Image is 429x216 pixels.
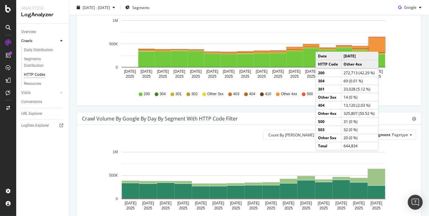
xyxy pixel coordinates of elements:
div: Segments Distribution [24,56,59,69]
td: 272,713 (42.29 %) [341,68,378,77]
td: 325,807 (50.52 %) [341,109,378,117]
span: 301 [176,91,182,97]
td: 503 [316,126,341,134]
a: HTTP Codes [24,71,65,78]
span: Segments [132,5,150,10]
span: 404 [249,91,255,97]
text: 2025 [142,74,151,79]
text: 2025 [372,206,381,210]
text: [DATE] [173,69,185,74]
div: Open Intercom Messenger [408,195,423,210]
text: 500K [109,174,118,178]
span: Other 3xx [207,91,224,97]
text: 2025 [179,206,187,210]
text: [DATE] [318,201,330,205]
td: Date [316,52,341,60]
span: Other 4xx [281,91,297,97]
span: 500 [307,91,313,97]
a: Crawls [21,38,58,44]
a: Visits [21,90,58,96]
text: [DATE] [223,69,235,74]
span: [DATE] - [DATE] [83,5,110,10]
span: 403 [233,91,239,97]
text: 2025 [291,74,299,79]
a: Logfiles Explorer [21,122,65,129]
div: Analytics [21,5,64,11]
a: Overview [21,29,65,35]
td: 31 (0 %) [341,118,378,126]
text: [DATE] [370,201,382,205]
text: [DATE] [248,201,259,205]
div: Resources [24,81,41,87]
text: [DATE] [125,201,137,205]
text: 2025 [144,206,152,210]
a: Conversions [21,99,65,105]
button: Google [396,2,424,12]
text: 2025 [249,206,258,210]
text: 2025 [320,206,328,210]
text: 2025 [307,74,315,79]
text: 2025 [126,206,135,210]
text: 2025 [126,74,134,79]
text: 2025 [232,206,240,210]
div: Visits [21,90,31,96]
span: 200 [144,91,150,97]
span: 302 [191,91,198,97]
text: [DATE] [265,201,277,205]
span: Count By Day [268,132,314,138]
text: [DATE] [212,201,224,205]
text: [DATE] [272,69,284,74]
text: 2025 [224,74,233,79]
div: LogAnalyzer [21,11,64,18]
text: [DATE] [190,69,202,74]
text: [DATE] [160,201,171,205]
text: 2025 [175,74,184,79]
div: A chart. [82,13,412,86]
td: Other 4xx [316,109,341,117]
text: 2025 [284,206,293,210]
text: [DATE] [177,201,189,205]
div: Overview [21,29,36,35]
text: 2025 [161,206,170,210]
text: 2025 [337,206,345,210]
text: [DATE] [142,201,154,205]
text: 0 [116,197,118,201]
button: [DATE] - [DATE] [74,2,118,12]
text: 2025 [214,206,223,210]
text: 2025 [208,74,217,79]
text: 2025 [267,206,275,210]
a: URL Explorer [21,110,65,117]
text: 2025 [274,74,282,79]
text: 2025 [241,74,249,79]
text: [DATE] [300,201,312,205]
div: Crawls [21,38,32,44]
text: [DATE] [305,69,317,74]
td: 644,834 [341,142,378,150]
button: Count By [PERSON_NAME] [263,130,325,140]
td: Total [316,142,341,150]
text: [DATE] [353,201,365,205]
span: Segment [374,132,390,137]
text: [DATE] [230,201,242,205]
div: HTTP Codes [24,71,45,78]
td: Other 5xx [316,134,341,142]
text: [DATE] [283,201,295,205]
a: Segments Distribution [24,56,65,69]
button: Segments [123,2,152,12]
div: Daily Distribution [24,47,53,53]
text: [DATE] [289,69,301,74]
td: HTTP Code [316,60,341,69]
a: Daily Distribution [24,47,65,53]
text: 2025 [159,74,167,79]
text: 2025 [192,74,200,79]
td: Other 4xx [341,60,378,69]
td: 304 [316,77,341,85]
text: [DATE] [195,201,207,205]
text: 2025 [355,206,363,210]
text: 0 [116,65,118,70]
div: Logfiles Explorer [21,122,49,129]
div: Crawl Volume by google by Day by Segment with HTTP Code Filter [82,115,238,122]
text: [DATE] [256,69,268,74]
td: 20 (0 %) [341,134,378,142]
td: 13,120 (2.03 %) [341,101,378,109]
